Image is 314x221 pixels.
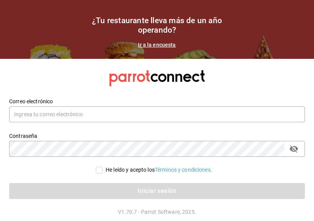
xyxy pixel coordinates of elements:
[9,133,305,139] label: Contraseña
[9,106,305,122] input: Ingresa tu correo electrónico
[138,42,176,48] a: Ir a la encuesta
[9,99,305,104] label: Correo electrónico
[81,16,233,35] h1: ¿Tu restaurante lleva más de un año operando?
[287,142,300,155] button: passwordField
[9,208,305,216] p: V1.70.7 - Parrot Software, 2025.
[106,166,212,174] div: He leído y acepto los
[155,167,212,173] a: Términos y condiciones.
